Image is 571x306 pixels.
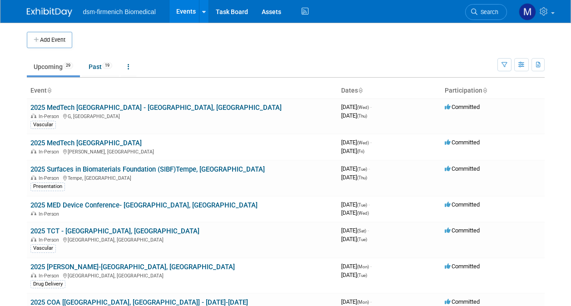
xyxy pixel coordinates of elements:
th: Dates [338,83,441,99]
span: (Tue) [357,167,367,172]
span: In-Person [39,149,62,155]
span: Committed [445,227,480,234]
span: - [370,104,372,110]
div: [PERSON_NAME], [GEOGRAPHIC_DATA] [30,148,334,155]
a: 2025 TCT - [GEOGRAPHIC_DATA], [GEOGRAPHIC_DATA] [30,227,199,235]
img: In-Person Event [31,211,36,216]
a: Upcoming29 [27,58,80,75]
span: (Mon) [357,300,369,305]
span: Committed [445,104,480,110]
a: Sort by Event Name [47,87,51,94]
span: dsm-firmenich Biomedical [83,8,156,15]
span: [DATE] [341,236,367,242]
span: (Tue) [357,273,367,278]
span: [DATE] [341,227,369,234]
img: In-Person Event [31,273,36,277]
span: (Fri) [357,149,364,154]
div: G, [GEOGRAPHIC_DATA] [30,112,334,119]
span: (Sat) [357,228,366,233]
span: [DATE] [341,271,367,278]
div: Vascular [30,121,56,129]
span: [DATE] [341,263,372,270]
a: Sort by Participation Type [482,87,487,94]
span: [DATE] [341,209,369,216]
span: In-Person [39,114,62,119]
span: 19 [102,62,112,69]
span: In-Person [39,273,62,279]
a: 2025 Surfaces in Biomaterials Foundation (SIBF)Tempe, [GEOGRAPHIC_DATA] [30,165,265,173]
a: 2025 MED Device Conference- [GEOGRAPHIC_DATA], [GEOGRAPHIC_DATA] [30,201,258,209]
span: [DATE] [341,298,372,305]
span: - [370,298,372,305]
div: Presentation [30,183,65,191]
span: - [368,165,370,172]
a: 2025 [PERSON_NAME]-[GEOGRAPHIC_DATA], [GEOGRAPHIC_DATA] [30,263,235,271]
span: Committed [445,201,480,208]
div: Tempe, [GEOGRAPHIC_DATA] [30,174,334,181]
a: Past19 [82,58,119,75]
span: In-Person [39,175,62,181]
button: Add Event [27,32,72,48]
span: (Wed) [357,140,369,145]
span: (Tue) [357,237,367,242]
a: 2025 MedTech [GEOGRAPHIC_DATA] - [GEOGRAPHIC_DATA], [GEOGRAPHIC_DATA] [30,104,282,112]
span: (Wed) [357,105,369,110]
div: [GEOGRAPHIC_DATA], [GEOGRAPHIC_DATA] [30,236,334,243]
span: - [370,263,372,270]
span: In-Person [39,237,62,243]
img: Melanie Davison [519,3,536,20]
img: In-Person Event [31,114,36,118]
span: [DATE] [341,165,370,172]
span: Committed [445,139,480,146]
div: [GEOGRAPHIC_DATA], [GEOGRAPHIC_DATA] [30,271,334,279]
img: In-Person Event [31,149,36,153]
span: (Thu) [357,114,367,118]
a: 2025 MedTech [GEOGRAPHIC_DATA] [30,139,142,147]
img: In-Person Event [31,237,36,242]
span: Search [477,9,498,15]
span: - [367,227,369,234]
span: (Mon) [357,264,369,269]
div: Drug Delivery [30,280,65,288]
th: Event [27,83,338,99]
span: 29 [63,62,73,69]
img: ExhibitDay [27,8,72,17]
span: (Thu) [357,175,367,180]
a: Search [465,4,507,20]
span: [DATE] [341,104,372,110]
th: Participation [441,83,545,99]
span: [DATE] [341,174,367,181]
span: In-Person [39,211,62,217]
a: Sort by Start Date [358,87,362,94]
div: Vascular [30,244,56,252]
span: [DATE] [341,112,367,119]
span: [DATE] [341,139,372,146]
span: (Tue) [357,202,367,207]
span: Committed [445,165,480,172]
span: - [370,139,372,146]
span: [DATE] [341,148,364,154]
span: - [368,201,370,208]
span: (Wed) [357,211,369,216]
img: In-Person Event [31,175,36,180]
span: Committed [445,263,480,270]
span: [DATE] [341,201,370,208]
span: Committed [445,298,480,305]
